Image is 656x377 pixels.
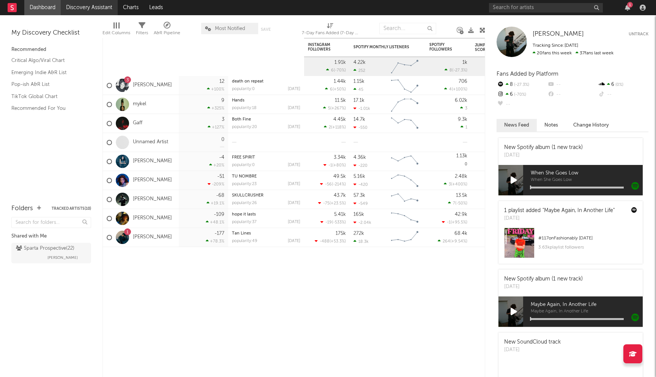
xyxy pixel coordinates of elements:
div: ( ) [320,220,346,225]
span: 5 [328,106,330,111]
div: Instagram Followers [308,43,334,52]
span: -70 % [335,68,345,73]
div: TU NOMBRE [232,174,300,179]
div: 68.7 [475,233,505,242]
div: 1.91k [334,60,346,65]
div: 27.0 [475,119,505,128]
div: 6 [497,90,547,100]
div: [DATE] [288,125,300,129]
div: 42.9k [455,212,467,217]
div: +48.1 % [206,220,224,225]
span: +9.54 % [451,239,466,244]
span: 264 [443,239,450,244]
span: Fans Added by Platform [497,71,558,77]
div: 17.1k [353,98,364,103]
span: [PERSON_NAME] [533,31,584,37]
span: Maybe Again, In Another Life [531,309,643,314]
input: Search... [379,23,436,34]
div: [DATE] [504,152,583,159]
div: 4.36k [353,155,366,160]
div: Tan Lines [232,231,300,236]
div: 0 [221,137,224,142]
div: Filters [136,29,148,38]
span: When She Goes Low [531,169,643,178]
div: Edit Columns [102,29,130,38]
div: 252 [353,68,365,73]
span: 3 [465,106,467,111]
div: Both Fine [232,117,300,122]
span: +100 % [453,87,466,92]
input: Search for folders... [11,217,91,228]
input: Search for artists [489,3,603,13]
span: 6 [330,87,333,92]
div: 3 [222,117,224,122]
svg: Chart title [388,114,422,133]
div: 6 [598,80,648,90]
div: -68 [216,193,224,198]
div: 8 [497,80,547,90]
div: popularity: 23 [232,182,257,186]
svg: Chart title [388,171,422,190]
span: -27.3 % [513,83,529,87]
svg: Chart title [388,152,422,171]
div: 1k [462,60,467,65]
div: [DATE] [504,346,561,354]
div: 1.13k [456,154,467,158]
div: -109 [214,212,224,217]
div: Shared with Me [11,232,91,241]
a: [PERSON_NAME] [133,158,172,165]
span: 4 [449,87,452,92]
div: 57.3k [353,193,365,198]
div: ( ) [318,201,346,206]
div: 3.63k playlist followers [538,243,637,252]
span: 3 [449,182,451,187]
div: 60.0 [475,81,505,90]
div: popularity: 20 [232,125,257,129]
div: 1 playlist added [504,207,615,215]
a: [PERSON_NAME] [133,82,172,89]
div: 43.7k [334,193,346,198]
div: 58.8 [475,157,505,166]
span: -1 [447,220,451,225]
a: TU NOMBRE [232,174,257,179]
div: FREE SPIRIT [232,155,300,160]
div: -4 [219,155,224,160]
div: popularity: 49 [232,239,257,243]
span: -56 [325,182,332,187]
div: A&R Pipeline [154,29,180,38]
div: ( ) [438,239,467,244]
div: -209 % [208,182,224,187]
button: News Feed [497,119,537,131]
div: 12 [219,79,224,84]
svg: Chart title [388,95,422,114]
div: New Spotify album (1 new track) [504,144,583,152]
div: Filters [136,19,148,41]
div: -420 [353,182,368,187]
div: Spotify Monthly Listeners [353,45,410,49]
div: 272k [353,231,364,236]
span: 37 fans last week [533,51,613,55]
span: +118 % [332,125,345,130]
button: Untrack [629,30,648,38]
div: -1.01k [353,106,370,111]
span: [PERSON_NAME] [47,253,78,262]
div: A&R Pipeline [154,19,180,41]
div: 6.02k [455,98,467,103]
span: Tracking Since: [DATE] [533,43,578,48]
div: +78.3 % [206,239,224,244]
a: [PERSON_NAME] [133,215,172,222]
div: +127 % [208,125,224,130]
a: [PERSON_NAME] [133,177,172,184]
div: 42.5 [475,176,505,185]
div: 0 [429,152,467,171]
div: 45 [353,87,363,92]
div: ( ) [315,239,346,244]
a: Both Fine [232,117,251,122]
span: 8 [449,68,452,73]
span: When She Goes Low [531,178,643,182]
span: +53.3 % [331,239,345,244]
div: 4.22k [353,60,366,65]
div: SKULLCRUSHER [232,193,300,198]
div: death on repeat [232,79,300,84]
div: Recommended [11,45,91,54]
